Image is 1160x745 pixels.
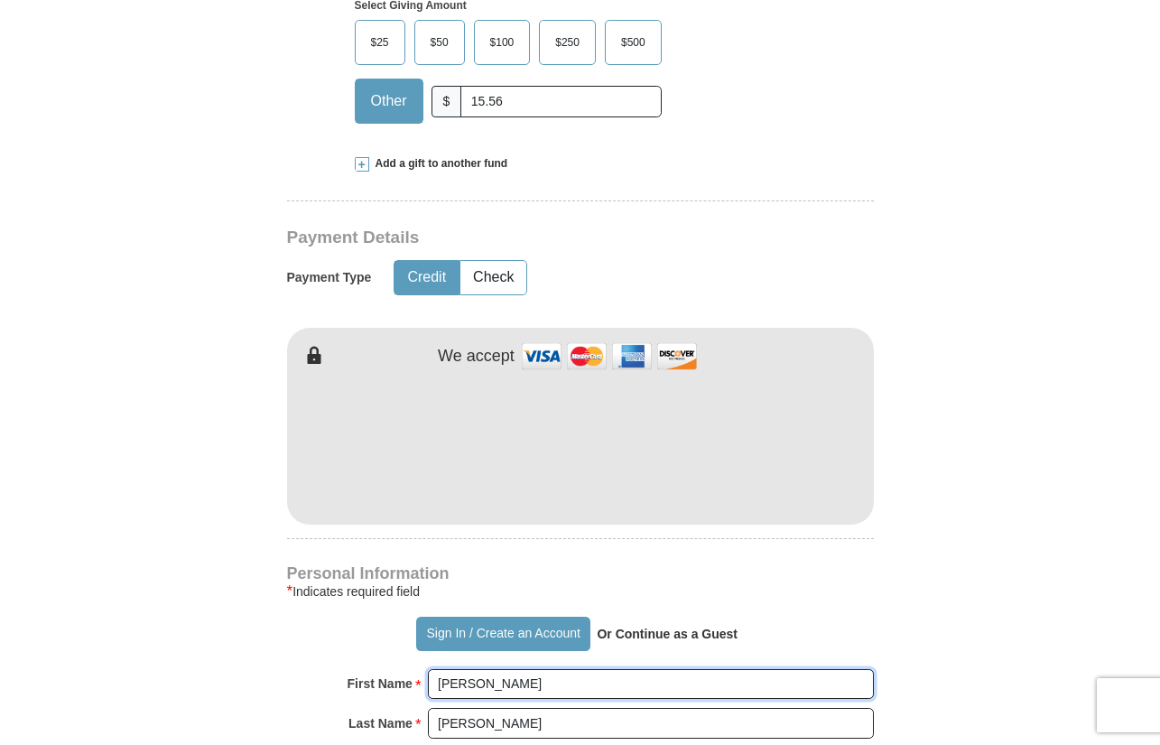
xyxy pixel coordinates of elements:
[519,337,700,376] img: credit cards accepted
[416,617,590,651] button: Sign In / Create an Account
[287,566,874,581] h4: Personal Information
[460,261,526,294] button: Check
[460,86,661,117] input: Other Amount
[348,711,413,736] strong: Last Name
[612,29,654,56] span: $500
[432,86,462,117] span: $
[287,581,874,602] div: Indicates required field
[394,261,459,294] button: Credit
[287,270,372,285] h5: Payment Type
[287,228,747,248] h3: Payment Details
[369,156,508,172] span: Add a gift to another fund
[597,627,738,641] strong: Or Continue as a Guest
[422,29,458,56] span: $50
[362,29,398,56] span: $25
[438,347,515,367] h4: We accept
[348,671,413,696] strong: First Name
[546,29,589,56] span: $250
[362,88,416,115] span: Other
[481,29,524,56] span: $100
